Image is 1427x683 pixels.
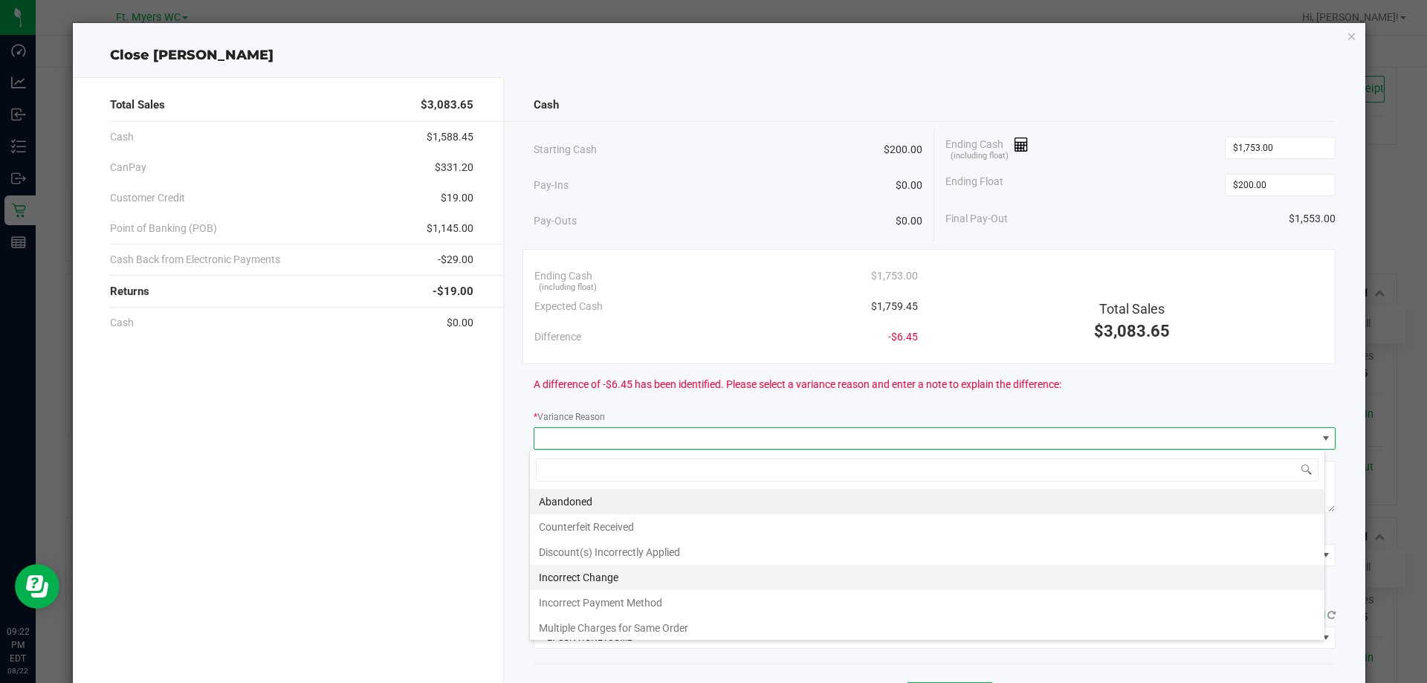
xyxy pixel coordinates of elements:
[888,329,918,345] span: -$6.45
[534,377,1061,392] span: A difference of -$6.45 has been identified. Please select a variance reason and enter a note to e...
[534,142,597,158] span: Starting Cash
[896,213,922,229] span: $0.00
[530,590,1324,615] li: Incorrect Payment Method
[73,45,1366,65] div: Close [PERSON_NAME]
[534,299,603,314] span: Expected Cash
[871,299,918,314] span: $1,759.45
[427,129,473,145] span: $1,588.45
[110,129,134,145] span: Cash
[110,190,185,206] span: Customer Credit
[534,329,581,345] span: Difference
[534,178,569,193] span: Pay-Ins
[896,178,922,193] span: $0.00
[884,142,922,158] span: $200.00
[110,315,134,331] span: Cash
[534,268,592,284] span: Ending Cash
[441,190,473,206] span: $19.00
[438,252,473,268] span: -$29.00
[1099,301,1165,317] span: Total Sales
[530,489,1324,514] li: Abandoned
[871,268,918,284] span: $1,753.00
[945,174,1003,196] span: Ending Float
[534,97,559,114] span: Cash
[421,97,473,114] span: $3,083.65
[530,565,1324,590] li: Incorrect Change
[15,564,59,609] iframe: Resource center
[435,160,473,175] span: $331.20
[945,211,1008,227] span: Final Pay-Out
[447,315,473,331] span: $0.00
[110,97,165,114] span: Total Sales
[110,221,217,236] span: Point of Banking (POB)
[534,410,605,424] label: Variance Reason
[530,615,1324,641] li: Multiple Charges for Same Order
[530,540,1324,565] li: Discount(s) Incorrectly Applied
[427,221,473,236] span: $1,145.00
[945,137,1029,159] span: Ending Cash
[110,252,280,268] span: Cash Back from Electronic Payments
[951,150,1009,163] span: (including float)
[1289,211,1336,227] span: $1,553.00
[433,283,473,300] span: -$19.00
[530,514,1324,540] li: Counterfeit Received
[534,213,577,229] span: Pay-Outs
[539,282,597,294] span: (including float)
[1094,322,1170,340] span: $3,083.65
[110,276,473,308] div: Returns
[110,160,146,175] span: CanPay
